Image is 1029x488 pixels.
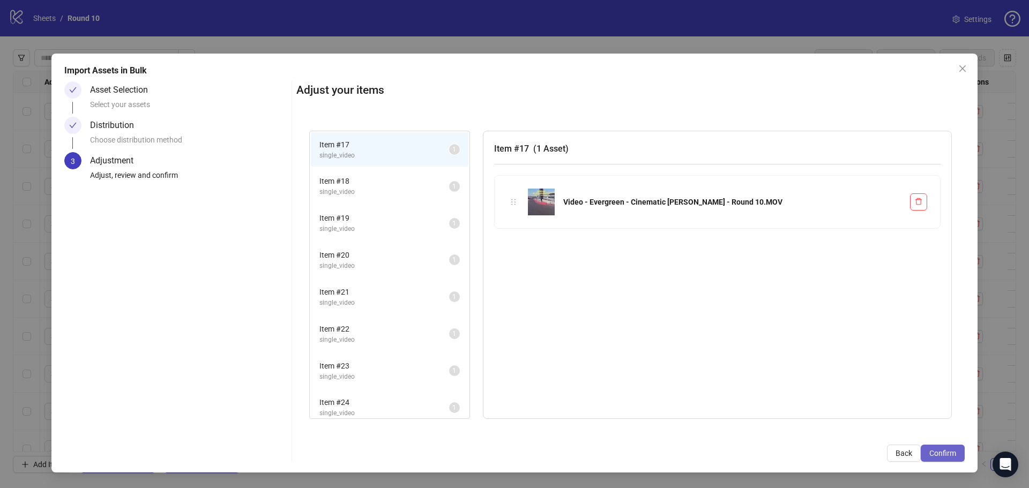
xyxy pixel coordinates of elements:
[319,187,449,197] span: single_video
[71,157,75,166] span: 3
[319,396,449,408] span: Item # 24
[910,193,927,211] button: Delete
[449,291,460,302] sup: 1
[452,183,456,190] span: 1
[449,144,460,155] sup: 1
[449,181,460,192] sup: 1
[319,323,449,335] span: Item # 22
[958,64,967,73] span: close
[319,212,449,224] span: Item # 19
[449,218,460,229] sup: 1
[319,224,449,234] span: single_video
[993,452,1018,477] div: Open Intercom Messenger
[69,122,77,129] span: check
[508,196,519,208] div: holder
[90,169,287,187] div: Adjust, review and confirm
[452,330,456,337] span: 1
[90,99,287,117] div: Select your assets
[494,142,941,155] h3: Item # 17
[319,151,449,161] span: single_video
[90,81,156,99] div: Asset Selection
[452,367,456,374] span: 1
[452,146,456,153] span: 1
[319,408,449,418] span: single_video
[64,64,965,77] div: Import Assets in Bulk
[319,286,449,298] span: Item # 21
[449,254,460,265] sup: 1
[452,220,456,227] span: 1
[319,360,449,372] span: Item # 23
[319,175,449,187] span: Item # 18
[533,144,569,154] span: ( 1 Asset )
[954,60,971,77] button: Close
[449,328,460,339] sup: 1
[449,365,460,376] sup: 1
[319,249,449,261] span: Item # 20
[528,189,555,215] img: Video - Evergreen - Cinematic Porche - Round 10.MOV
[90,117,143,134] div: Distribution
[449,402,460,413] sup: 1
[319,261,449,271] span: single_video
[452,256,456,264] span: 1
[887,445,921,462] button: Back
[452,404,456,411] span: 1
[90,134,287,152] div: Choose distribution method
[319,139,449,151] span: Item # 17
[921,445,965,462] button: Confirm
[319,335,449,345] span: single_video
[896,449,912,457] span: Back
[929,449,956,457] span: Confirm
[319,372,449,382] span: single_video
[563,196,901,208] div: Video - Evergreen - Cinematic [PERSON_NAME] - Round 10.MOV
[510,198,517,206] span: holder
[915,198,922,205] span: delete
[296,81,965,99] h2: Adjust your items
[69,86,77,94] span: check
[90,152,142,169] div: Adjustment
[319,298,449,308] span: single_video
[452,293,456,301] span: 1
